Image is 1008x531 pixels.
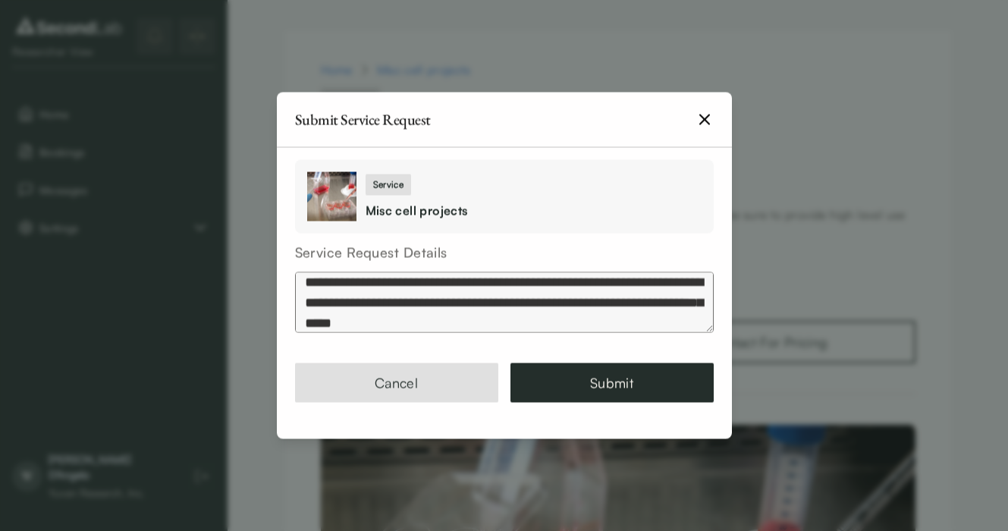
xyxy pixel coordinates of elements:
button: Cancel [295,363,498,403]
img: Misc cell projects [307,172,356,222]
div: Service [366,174,411,195]
h2: Submit Service Request [295,112,431,127]
div: Misc cell projects [366,201,468,219]
div: Service Request Details [295,243,714,263]
button: Submit [510,363,714,403]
